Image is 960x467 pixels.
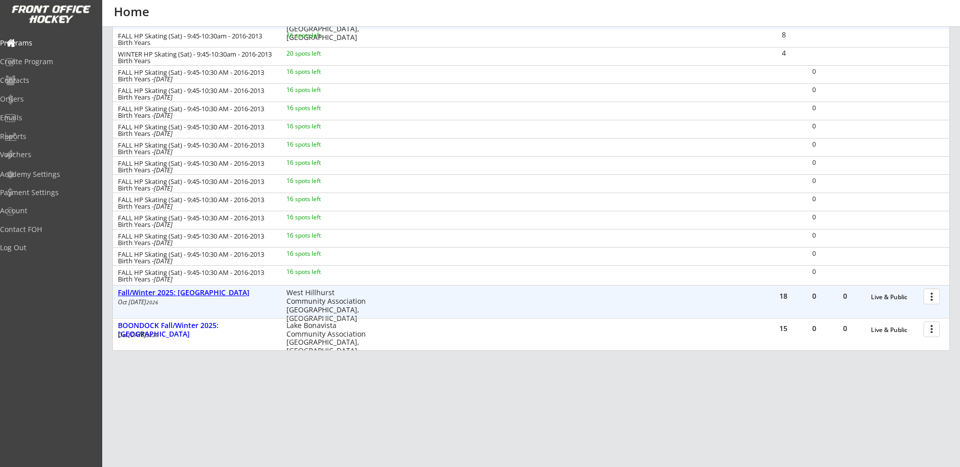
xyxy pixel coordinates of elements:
[286,105,352,111] div: 16 spots left
[286,196,352,202] div: 16 spots left
[924,289,940,304] button: more_vert
[871,326,919,334] div: Live & Public
[286,269,352,275] div: 16 spots left
[154,256,173,265] em: [DATE]
[118,269,273,283] div: FALL HP Skating (Sat) - 9:45-10:30 AM - 2016-2013 Birth Years -
[799,293,829,300] div: 0
[768,293,799,300] div: 18
[769,50,799,57] div: 4
[154,74,173,83] em: [DATE]
[799,141,829,148] div: 0
[286,69,352,75] div: 16 spots left
[286,32,352,38] div: 16 spots left
[118,33,273,46] div: FALL HP Skating (Sat) - 9:45-10:30am - 2016-2013 Birth Years
[118,299,273,305] div: Oct [DATE]
[799,196,829,202] div: 0
[118,215,273,228] div: FALL HP Skating (Sat) - 9:45-10:30 AM - 2016-2013 Birth Years -
[768,325,799,332] div: 15
[154,147,173,156] em: [DATE]
[799,86,829,93] div: 0
[154,111,173,120] em: [DATE]
[118,51,273,64] div: WINTER HP Skating (Sat) - 9:45-10:30am - 2016-2013 Birth Years
[286,51,352,57] div: 20 spots left
[154,183,173,193] em: [DATE]
[118,251,273,264] div: FALL HP Skating (Sat) - 9:45-10:30 AM - 2016-2013 Birth Years -
[154,220,173,229] em: [DATE]
[286,214,352,220] div: 16 spots left
[118,321,276,339] div: BOONDOCK Fall/Winter 2025: [GEOGRAPHIC_DATA]
[118,124,273,137] div: FALL HP Skating (Sat) - 9:45-10:30 AM - 2016-2013 Birth Years -
[286,123,352,129] div: 16 spots left
[154,129,173,138] em: [DATE]
[799,177,829,184] div: 0
[799,250,829,257] div: 0
[286,160,352,166] div: 16 spots left
[799,105,829,111] div: 0
[799,268,829,275] div: 0
[154,92,173,102] em: [DATE]
[154,202,173,211] em: [DATE]
[118,332,273,338] div: Oct [DATE]
[146,332,158,339] em: 2026
[154,274,173,284] em: [DATE]
[286,142,352,148] div: 16 spots left
[286,289,366,322] div: West Hillhurst Community Association [GEOGRAPHIC_DATA], [GEOGRAPHIC_DATA]
[871,294,919,301] div: Live & Public
[799,214,829,220] div: 0
[830,293,860,300] div: 0
[154,165,173,174] em: [DATE]
[118,160,273,173] div: FALL HP Skating (Sat) - 9:45-10:30 AM - 2016-2013 Birth Years -
[799,68,829,75] div: 0
[286,232,352,239] div: 16 spots left
[118,233,273,246] div: FALL HP Skating (Sat) - 9:45-10:30 AM - 2016-2013 Birth Years -
[118,178,273,192] div: FALL HP Skating (Sat) - 9:45-10:30 AM - 2016-2013 Birth Years -
[924,321,940,337] button: more_vert
[118,106,273,119] div: FALL HP Skating (Sat) - 9:45-10:30 AM - 2016-2013 Birth Years -
[799,159,829,166] div: 0
[118,289,276,297] div: Fall/Winter 2025: [GEOGRAPHIC_DATA]
[830,325,860,332] div: 0
[118,197,273,210] div: FALL HP Skating (Sat) - 9:45-10:30 AM - 2016-2013 Birth Years -
[769,31,799,38] div: 8
[154,238,173,247] em: [DATE]
[799,123,829,129] div: 0
[799,325,829,332] div: 0
[118,69,273,82] div: FALL HP Skating (Sat) - 9:45-10:30 AM - 2016-2013 Birth Years -
[286,87,352,93] div: 16 spots left
[286,251,352,257] div: 16 spots left
[118,87,273,101] div: FALL HP Skating (Sat) - 9:45-10:30 AM - 2016-2013 Birth Years -
[799,232,829,239] div: 0
[118,142,273,155] div: FALL HP Skating (Sat) - 9:45-10:30 AM - 2016-2013 Birth Years -
[146,299,158,306] em: 2026
[286,321,366,355] div: Lake Bonavista Community Association [GEOGRAPHIC_DATA], [GEOGRAPHIC_DATA]
[286,178,352,184] div: 16 spots left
